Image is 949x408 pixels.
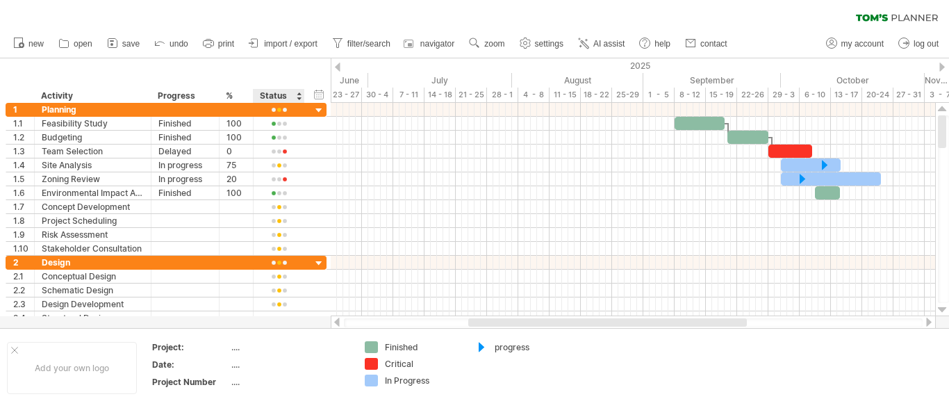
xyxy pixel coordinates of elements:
div: 2.2 [13,284,34,297]
div: 1.5 [13,172,34,186]
div: 100 [226,117,246,130]
div: Risk Assessment [42,228,144,241]
div: Project Scheduling [42,214,144,227]
div: Activity [41,89,143,103]
div: Site Analysis [42,158,144,172]
div: Finished [158,117,212,130]
a: import / export [245,35,322,53]
a: undo [151,35,192,53]
a: contact [682,35,732,53]
div: ​ [781,172,881,186]
div: Delayed [158,145,212,158]
span: zoom [484,39,504,49]
div: .... [231,376,348,388]
div: In Progress [385,375,461,386]
span: settings [535,39,563,49]
div: Design [42,256,144,269]
div: 18 - 22 [581,88,612,102]
div: 30 - 4 [362,88,393,102]
div: 11 - 15 [550,88,581,102]
div: 75 [226,158,246,172]
div: Design Development [42,297,144,311]
a: new [10,35,48,53]
div: Finished [158,186,212,199]
div: % [226,89,245,103]
div: October 2025 [781,73,925,88]
div: 1.4 [13,158,34,172]
a: navigator [402,35,459,53]
a: save [104,35,144,53]
div: Conceptual Design [42,270,144,283]
div: 1.6 [13,186,34,199]
div: 20-24 [862,88,893,102]
div: 29 - 3 [768,88,800,102]
div: 25-29 [612,88,643,102]
div: 6 - 10 [800,88,831,102]
div: 15 - 19 [706,88,737,102]
div: 0 [226,145,246,158]
div: ​ [781,158,841,172]
div: 8 - 12 [675,88,706,102]
div: Structural Design [42,311,144,325]
div: Environmental Impact Assessment [42,186,144,199]
div: 1 [13,103,34,116]
a: zoom [465,35,509,53]
div: Planning [42,103,144,116]
div: 1.1 [13,117,34,130]
div: In progress [158,158,212,172]
div: ​ [675,117,725,130]
a: settings [516,35,568,53]
span: navigator [420,39,454,49]
div: 1.3 [13,145,34,158]
div: Project: [152,341,229,353]
span: save [122,39,140,49]
div: In progress [158,172,212,186]
span: filter/search [347,39,390,49]
a: open [55,35,97,53]
div: 2 [13,256,34,269]
div: 1 - 5 [643,88,675,102]
span: help [654,39,670,49]
div: August 2025 [512,73,643,88]
div: Feasibility Study [42,117,144,130]
a: AI assist [575,35,629,53]
span: undo [170,39,188,49]
span: log out [914,39,939,49]
div: 13 - 17 [831,88,862,102]
div: 4 - 8 [518,88,550,102]
div: progress [495,341,570,353]
div: Add your own logo [7,342,137,394]
div: 20 [226,172,246,186]
div: September 2025 [643,73,781,88]
div: July 2025 [368,73,512,88]
a: print [199,35,238,53]
div: 28 - 1 [487,88,518,102]
div: Team Selection [42,145,144,158]
div: 1.9 [13,228,34,241]
div: Schematic Design [42,284,144,297]
span: AI assist [593,39,625,49]
div: Concept Development [42,200,144,213]
div: Date: [152,359,229,370]
a: log out [895,35,943,53]
span: new [28,39,44,49]
div: 2.3 [13,297,34,311]
div: Status [260,89,297,103]
div: ​ [815,186,840,199]
div: Finished [158,131,212,144]
div: .... [231,341,348,353]
div: 1.2 [13,131,34,144]
div: 1.8 [13,214,34,227]
div: Budgeting [42,131,144,144]
a: filter/search [329,35,395,53]
div: 14 - 18 [424,88,456,102]
div: 22-26 [737,88,768,102]
div: 23 - 27 [331,88,362,102]
span: import / export [264,39,317,49]
div: 1.7 [13,200,34,213]
div: 21 - 25 [456,88,487,102]
div: 2.4 [13,311,34,325]
div: .... [231,359,348,370]
div: Zoning Review [42,172,144,186]
span: open [74,39,92,49]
